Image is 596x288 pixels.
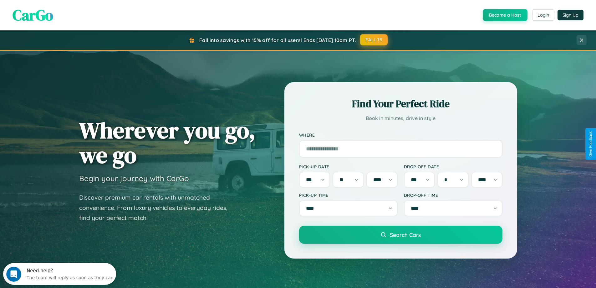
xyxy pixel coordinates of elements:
[299,97,502,111] h2: Find Your Perfect Ride
[360,34,388,45] button: FALL15
[3,263,116,285] iframe: Intercom live chat discovery launcher
[3,3,116,20] div: Open Intercom Messenger
[404,164,502,169] label: Drop-off Date
[23,10,110,17] div: The team will reply as soon as they can
[299,192,398,198] label: Pick-up Time
[483,9,527,21] button: Become a Host
[299,164,398,169] label: Pick-up Date
[79,192,236,223] p: Discover premium car rentals with unmatched convenience. From luxury vehicles to everyday rides, ...
[79,118,256,167] h1: Wherever you go, we go
[558,10,583,20] button: Sign Up
[532,9,554,21] button: Login
[390,231,421,238] span: Search Cars
[299,226,502,244] button: Search Cars
[23,5,110,10] div: Need help?
[299,132,502,138] label: Where
[199,37,356,43] span: Fall into savings with 15% off for all users! Ends [DATE] 10am PT.
[13,5,53,25] span: CarGo
[588,131,593,157] div: Give Feedback
[6,267,21,282] iframe: Intercom live chat
[299,114,502,123] p: Book in minutes, drive in style
[79,174,189,183] h3: Begin your journey with CarGo
[404,192,502,198] label: Drop-off Time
